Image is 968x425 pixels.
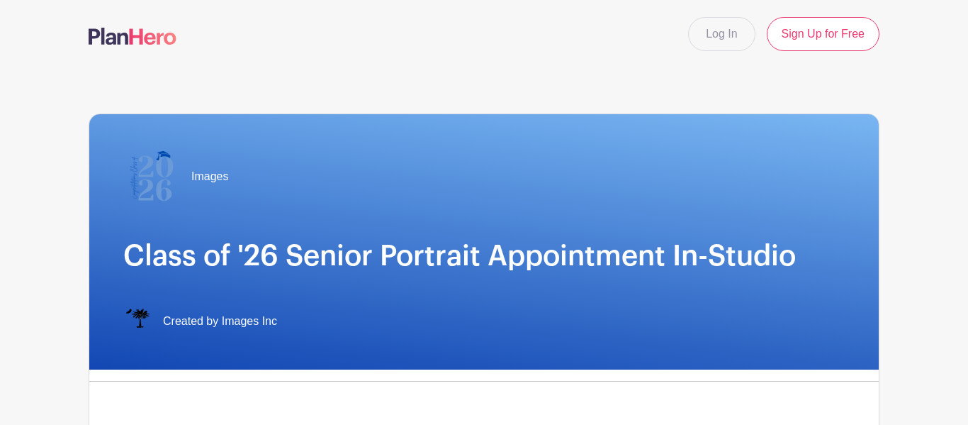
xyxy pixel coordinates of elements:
img: 2026%20logo%20(2).png [123,148,180,205]
img: IMAGES%20logo%20transparenT%20PNG%20s.png [123,307,152,336]
h1: Class of '26 Senior Portrait Appointment In-Studio [123,239,845,273]
img: logo-507f7623f17ff9eddc593b1ce0a138ce2505c220e1c5a4e2b4648c50719b7d32.svg [89,28,176,45]
span: Created by Images Inc [163,313,277,330]
span: Images [191,168,228,185]
a: Log In [688,17,755,51]
a: Sign Up for Free [767,17,879,51]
